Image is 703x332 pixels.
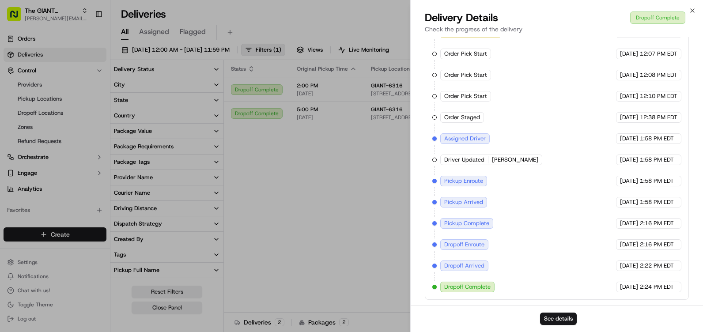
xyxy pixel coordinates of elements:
[640,113,677,121] span: 12:38 PM EDT
[640,135,674,143] span: 1:58 PM EDT
[444,135,486,143] span: Assigned Driver
[620,156,638,164] span: [DATE]
[30,84,145,93] div: Start new chat
[620,198,638,206] span: [DATE]
[444,177,483,185] span: Pickup Enroute
[620,177,638,185] span: [DATE]
[620,283,638,291] span: [DATE]
[640,241,674,249] span: 2:16 PM EDT
[492,156,538,164] span: [PERSON_NAME]
[9,129,16,136] div: 📗
[18,128,68,137] span: Knowledge Base
[75,129,82,136] div: 💻
[620,219,638,227] span: [DATE]
[83,128,142,137] span: API Documentation
[640,198,674,206] span: 1:58 PM EDT
[640,50,677,58] span: 12:07 PM EDT
[5,124,71,140] a: 📗Knowledge Base
[640,92,677,100] span: 12:10 PM EDT
[620,71,638,79] span: [DATE]
[30,93,112,100] div: We're available if you need us!
[620,135,638,143] span: [DATE]
[444,241,484,249] span: Dropoff Enroute
[9,84,25,100] img: 1736555255976-a54dd68f-1ca7-489b-9aae-adbdc363a1c4
[425,11,498,25] span: Delivery Details
[71,124,145,140] a: 💻API Documentation
[640,71,677,79] span: 12:08 PM EDT
[23,57,159,66] input: Got a question? Start typing here...
[444,198,483,206] span: Pickup Arrived
[444,219,489,227] span: Pickup Complete
[88,150,107,156] span: Pylon
[62,149,107,156] a: Powered byPylon
[640,219,674,227] span: 2:16 PM EDT
[444,71,487,79] span: Order Pick Start
[640,177,674,185] span: 1:58 PM EDT
[640,262,674,270] span: 2:22 PM EDT
[425,25,689,34] p: Check the progress of the delivery
[620,241,638,249] span: [DATE]
[444,262,484,270] span: Dropoff Arrived
[444,283,491,291] span: Dropoff Complete
[444,156,484,164] span: Driver Updated
[9,35,161,49] p: Welcome 👋
[444,113,480,121] span: Order Staged
[444,92,487,100] span: Order Pick Start
[540,313,577,325] button: See details
[620,50,638,58] span: [DATE]
[444,50,487,58] span: Order Pick Start
[640,283,674,291] span: 2:24 PM EDT
[620,92,638,100] span: [DATE]
[640,156,674,164] span: 1:58 PM EDT
[620,113,638,121] span: [DATE]
[150,87,161,98] button: Start new chat
[9,9,26,26] img: Nash
[620,262,638,270] span: [DATE]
